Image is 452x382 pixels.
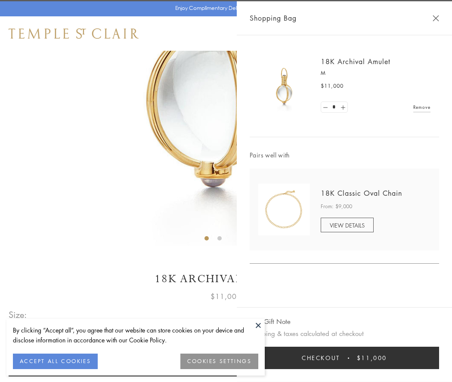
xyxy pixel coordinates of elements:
[250,12,297,24] span: Shopping Bag
[321,57,390,66] a: 18K Archival Amulet
[302,353,340,363] span: Checkout
[250,328,439,339] p: Shipping & taxes calculated at checkout
[9,308,28,322] span: Size:
[321,202,352,211] span: From: $9,000
[413,102,430,112] a: Remove
[250,347,439,369] button: Checkout $11,000
[180,354,258,369] button: COOKIES SETTINGS
[338,102,347,113] a: Set quantity to 2
[258,60,310,112] img: 18K Archival Amulet
[250,316,291,327] button: Add Gift Note
[321,69,430,77] p: M
[258,184,310,235] img: N88865-OV18
[9,28,139,39] img: Temple St. Clair
[321,188,402,198] a: 18K Classic Oval Chain
[357,353,387,363] span: $11,000
[9,271,443,286] h1: 18K Archival Amulet
[175,4,273,12] p: Enjoy Complimentary Delivery & Returns
[321,102,330,113] a: Set quantity to 0
[321,82,344,90] span: $11,000
[250,150,439,160] span: Pairs well with
[330,221,365,229] span: VIEW DETAILS
[13,325,258,345] div: By clicking “Accept all”, you agree that our website can store cookies on your device and disclos...
[321,218,374,232] a: VIEW DETAILS
[211,291,241,302] span: $11,000
[433,15,439,22] button: Close Shopping Bag
[13,354,98,369] button: ACCEPT ALL COOKIES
